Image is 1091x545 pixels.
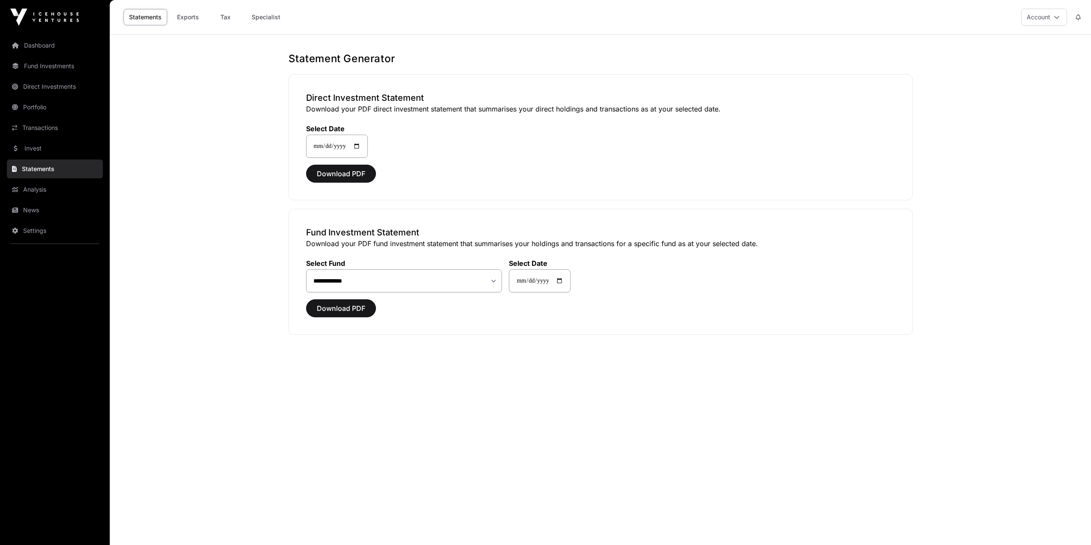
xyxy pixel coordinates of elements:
a: Download PDF [306,308,376,316]
a: Direct Investments [7,77,103,96]
a: Invest [7,139,103,158]
span: Download PDF [317,303,365,313]
span: Download PDF [317,169,365,179]
a: Analysis [7,180,103,199]
a: Dashboard [7,36,103,55]
button: Download PDF [306,165,376,183]
a: Statements [7,160,103,178]
a: Tax [208,9,243,25]
p: Download your PDF fund investment statement that summarises your holdings and transactions for a ... [306,238,895,249]
a: Portfolio [7,98,103,117]
label: Select Date [306,124,368,133]
a: Fund Investments [7,57,103,75]
iframe: Chat Widget [1048,504,1091,545]
label: Select Fund [306,259,502,268]
a: News [7,201,103,220]
label: Select Date [509,259,571,268]
h3: Direct Investment Statement [306,92,895,104]
a: Transactions [7,118,103,137]
a: Exports [171,9,205,25]
h3: Fund Investment Statement [306,226,895,238]
img: Icehouse Ventures Logo [10,9,79,26]
button: Download PDF [306,299,376,317]
p: Download your PDF direct investment statement that summarises your direct holdings and transactio... [306,104,895,114]
button: Account [1021,9,1067,26]
a: Specialist [246,9,286,25]
a: Download PDF [306,173,376,182]
a: Statements [123,9,167,25]
h1: Statement Generator [289,52,913,66]
a: Settings [7,221,103,240]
